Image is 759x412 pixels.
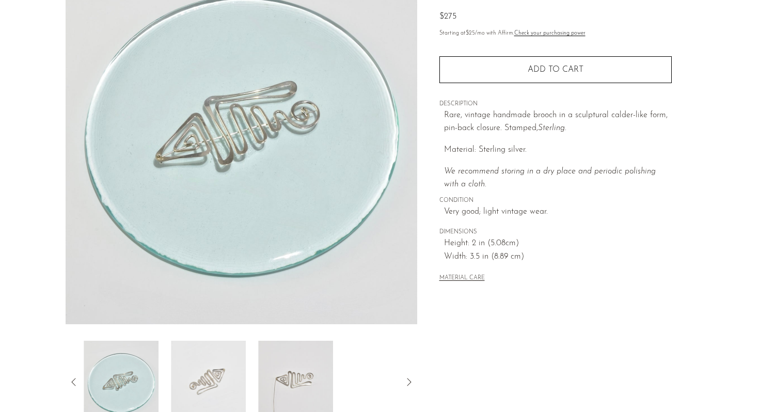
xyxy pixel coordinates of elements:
span: DIMENSIONS [439,228,672,237]
i: We recommend storing in a dry place and periodic polishing with a cloth. [444,167,656,189]
span: $275 [439,12,456,21]
p: Material: Sterling silver. [444,144,672,157]
button: Add to cart [439,56,672,83]
span: Very good; light vintage wear. [444,205,672,219]
span: CONDITION [439,196,672,205]
em: Sterling. [538,124,566,132]
button: MATERIAL CARE [439,275,485,282]
span: Add to cart [528,66,583,74]
span: DESCRIPTION [439,100,672,109]
p: Rare, vintage handmade brooch in a sculptural calder-like form, pin-back closure. Stamped, [444,109,672,135]
p: Starting at /mo with Affirm. [439,29,672,38]
span: Width: 3.5 in (8.89 cm) [444,250,672,264]
span: $25 [466,30,475,36]
a: Check your purchasing power - Learn more about Affirm Financing (opens in modal) [514,30,586,36]
span: Height: 2 in (5.08cm) [444,237,672,250]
